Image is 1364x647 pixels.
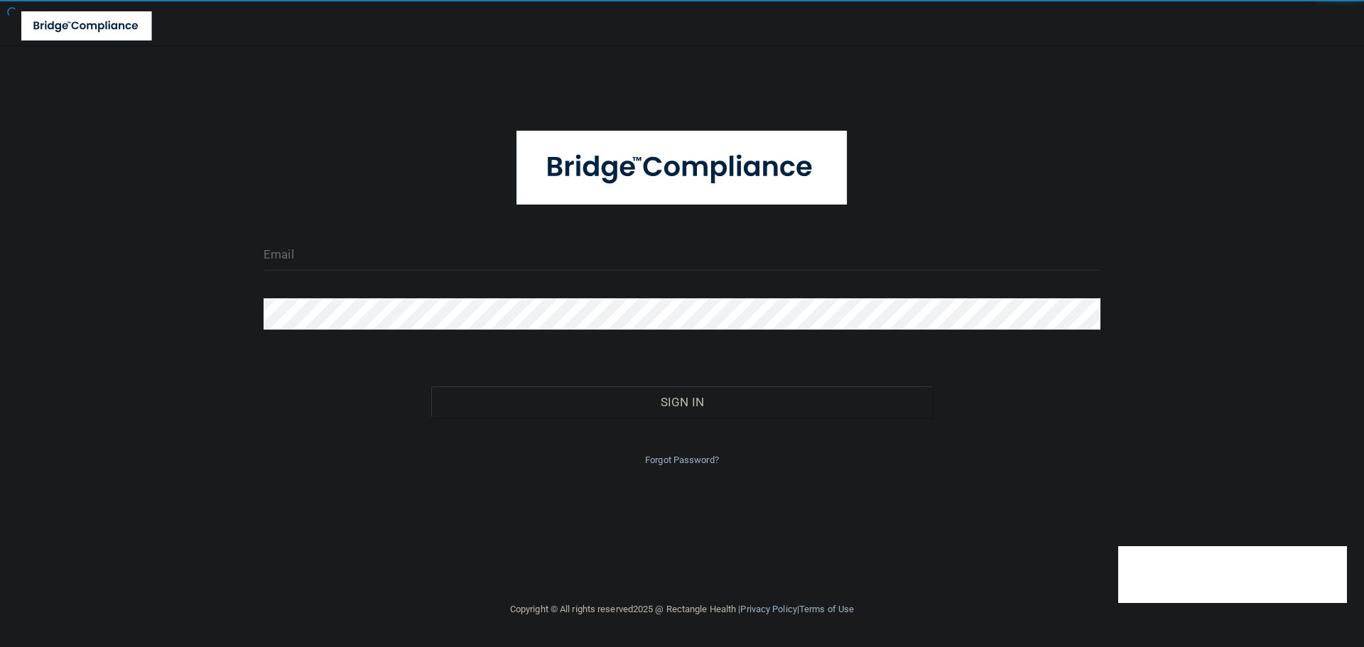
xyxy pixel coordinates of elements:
a: Terms of Use [799,604,854,614]
img: bridge_compliance_login_screen.278c3ca4.svg [21,11,152,40]
iframe: Drift Widget Chat Controller [1118,546,1347,603]
a: Forgot Password? [645,455,719,465]
a: Privacy Policy [740,604,796,614]
img: bridge_compliance_login_screen.278c3ca4.svg [516,131,848,205]
input: Email [264,239,1100,271]
div: Copyright © All rights reserved 2025 @ Rectangle Health | | [423,587,941,632]
button: Sign In [431,386,933,418]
